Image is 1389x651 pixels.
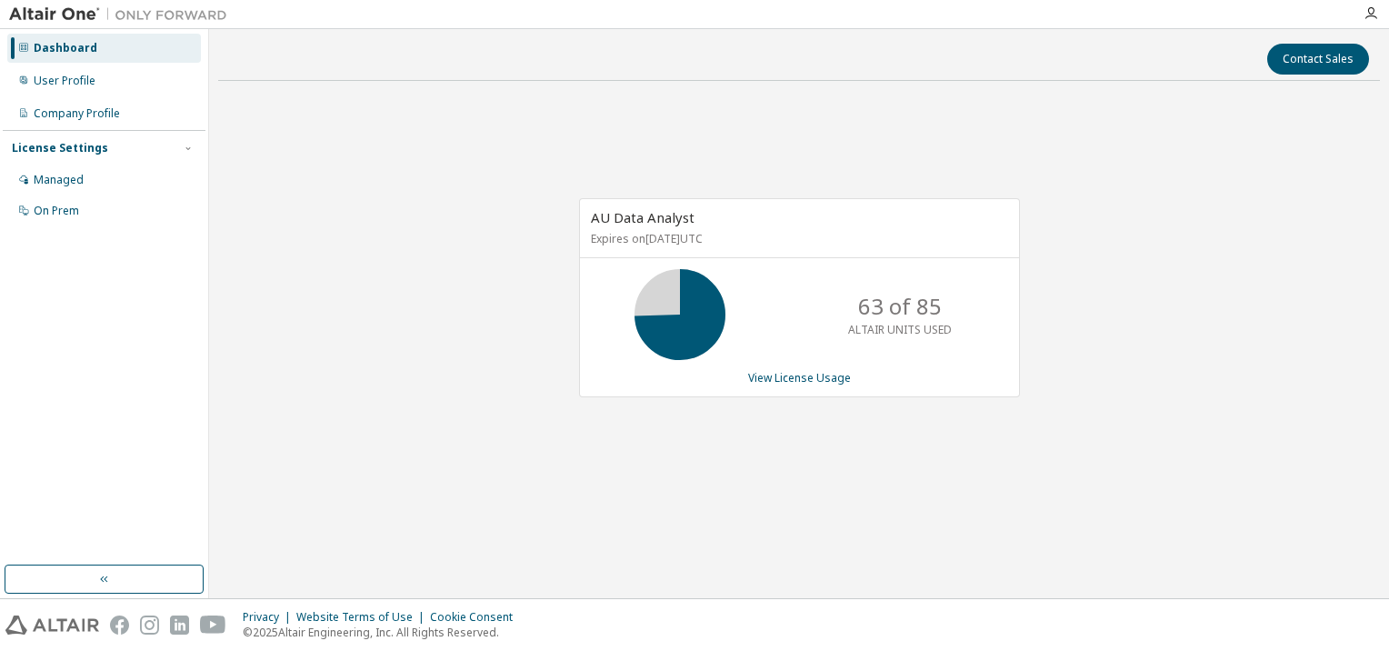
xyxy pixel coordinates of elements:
[1267,44,1369,75] button: Contact Sales
[34,74,95,88] div: User Profile
[858,291,942,322] p: 63 of 85
[12,141,108,155] div: License Settings
[34,41,97,55] div: Dashboard
[591,208,694,226] span: AU Data Analyst
[5,616,99,635] img: altair_logo.svg
[9,5,236,24] img: Altair One
[430,610,524,625] div: Cookie Consent
[243,625,524,640] p: © 2025 Altair Engineering, Inc. All Rights Reserved.
[34,106,120,121] div: Company Profile
[34,173,84,187] div: Managed
[140,616,159,635] img: instagram.svg
[296,610,430,625] div: Website Terms of Use
[200,616,226,635] img: youtube.svg
[34,204,79,218] div: On Prem
[243,610,296,625] div: Privacy
[848,322,952,337] p: ALTAIR UNITS USED
[170,616,189,635] img: linkedin.svg
[110,616,129,635] img: facebook.svg
[591,231,1004,246] p: Expires on [DATE] UTC
[748,370,851,386] a: View License Usage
